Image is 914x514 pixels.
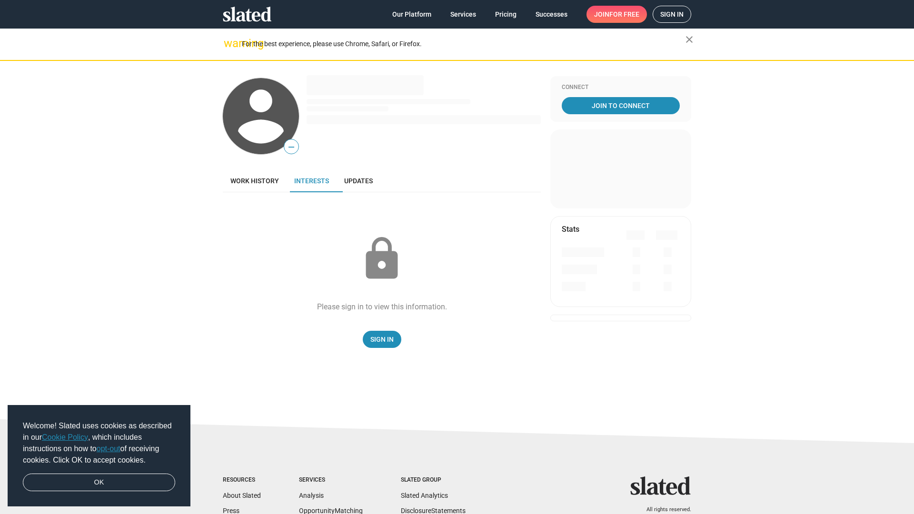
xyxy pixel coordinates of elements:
mat-icon: close [684,34,695,45]
div: For the best experience, please use Chrome, Safari, or Firefox. [242,38,685,50]
div: Services [299,476,363,484]
a: Services [443,6,484,23]
span: — [284,141,298,153]
a: Slated Analytics [401,492,448,499]
mat-icon: lock [358,235,406,283]
mat-card-title: Stats [562,224,579,234]
div: cookieconsent [8,405,190,507]
span: for free [609,6,639,23]
a: Pricing [487,6,524,23]
a: Joinfor free [586,6,647,23]
span: Sign In [370,331,394,348]
div: Please sign in to view this information. [317,302,447,312]
span: Join To Connect [564,97,678,114]
span: Sign in [660,6,684,22]
a: About Slated [223,492,261,499]
a: opt-out [97,445,120,453]
a: Sign In [363,331,401,348]
a: Work history [223,169,287,192]
mat-icon: warning [224,38,235,49]
span: Our Platform [392,6,431,23]
a: Updates [337,169,380,192]
div: Connect [562,84,680,91]
a: Analysis [299,492,324,499]
div: Resources [223,476,261,484]
a: Join To Connect [562,97,680,114]
a: Interests [287,169,337,192]
span: Updates [344,177,373,185]
a: Sign in [653,6,691,23]
span: Successes [536,6,567,23]
a: Our Platform [385,6,439,23]
span: Pricing [495,6,517,23]
span: Work history [230,177,279,185]
span: Interests [294,177,329,185]
a: Successes [528,6,575,23]
span: Join [594,6,639,23]
div: Slated Group [401,476,466,484]
span: Services [450,6,476,23]
a: Cookie Policy [42,433,88,441]
span: Welcome! Slated uses cookies as described in our , which includes instructions on how to of recei... [23,420,175,466]
a: dismiss cookie message [23,474,175,492]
